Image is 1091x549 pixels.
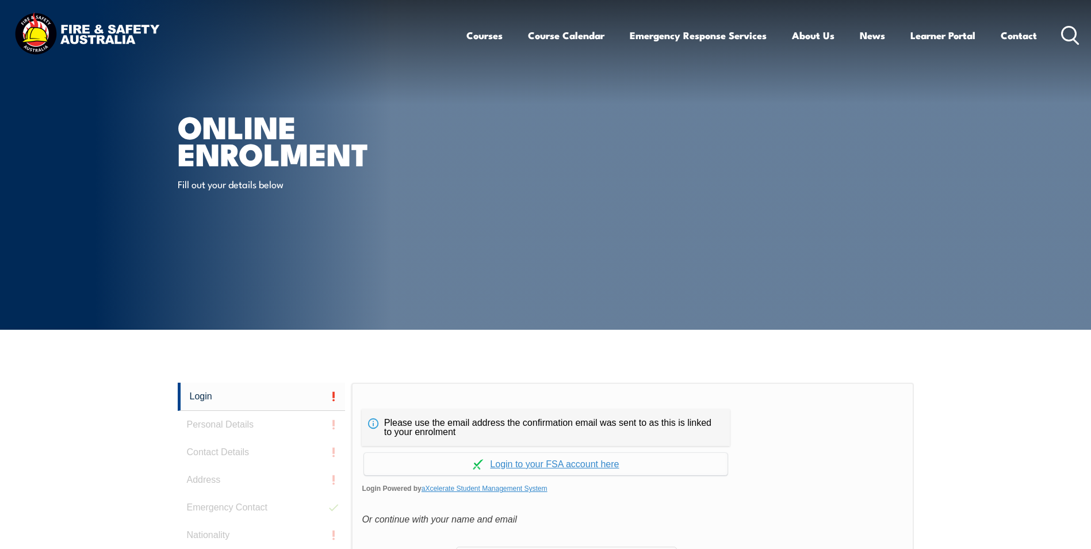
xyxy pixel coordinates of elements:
[792,20,834,51] a: About Us
[473,459,483,470] img: Log in withaxcelerate
[910,20,975,51] a: Learner Portal
[422,485,548,493] a: aXcelerate Student Management System
[528,20,604,51] a: Course Calendar
[178,177,388,190] p: Fill out your details below
[466,20,503,51] a: Courses
[1001,20,1037,51] a: Contact
[362,511,903,528] div: Or continue with your name and email
[630,20,767,51] a: Emergency Response Services
[860,20,885,51] a: News
[178,113,462,166] h1: Online Enrolment
[178,383,346,411] a: Login
[362,480,903,497] span: Login Powered by
[362,409,730,446] div: Please use the email address the confirmation email was sent to as this is linked to your enrolment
